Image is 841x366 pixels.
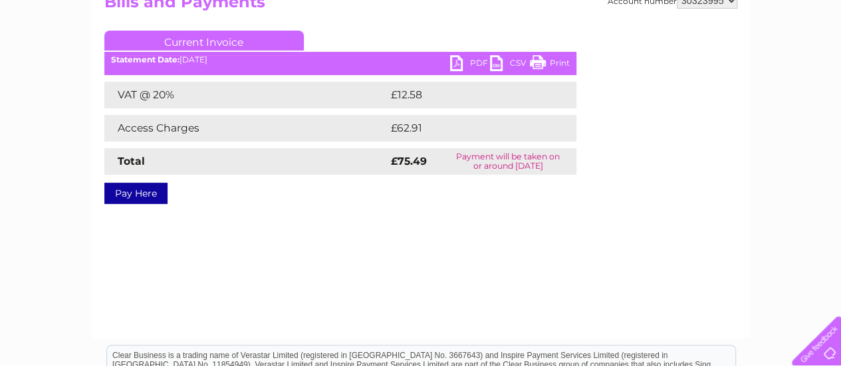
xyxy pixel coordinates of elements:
div: [DATE] [104,55,576,64]
a: Pay Here [104,183,168,204]
td: £62.91 [388,115,548,141]
a: 0333 014 3131 [590,7,682,23]
a: Print [530,55,570,74]
td: VAT @ 20% [104,82,388,108]
td: Access Charges [104,115,388,141]
strong: £75.49 [391,155,427,167]
b: Statement Date: [111,54,180,64]
td: Payment will be taken on or around [DATE] [440,148,576,175]
div: Clear Business is a trading name of Verastar Limited (registered in [GEOGRAPHIC_DATA] No. 3667643... [107,7,735,64]
a: Contact [753,56,785,66]
a: Blog [725,56,745,66]
a: Log out [797,56,828,66]
strong: Total [118,155,145,167]
a: CSV [490,55,530,74]
a: Current Invoice [104,31,304,50]
a: Water [607,56,632,66]
a: Energy [640,56,669,66]
td: £12.58 [388,82,548,108]
img: logo.png [29,35,97,75]
a: PDF [450,55,490,74]
a: Telecoms [677,56,717,66]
